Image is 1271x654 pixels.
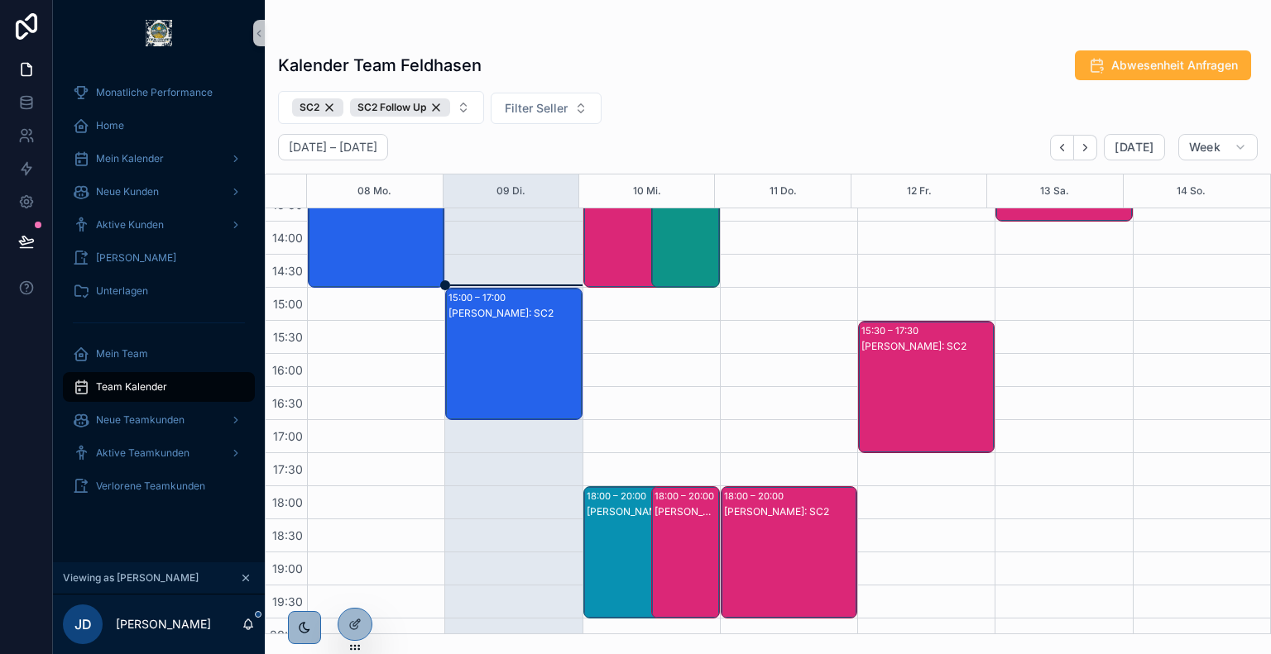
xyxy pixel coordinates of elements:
[1111,57,1238,74] span: Abwesenheit Anfragen
[289,139,377,155] h2: [DATE] – [DATE]
[63,405,255,435] a: Neue Teamkunden
[652,156,719,287] div: 13:00 – 15:00[PERSON_NAME]: SC2
[96,86,213,99] span: Monatliche Performance
[269,330,307,344] span: 15:30
[724,505,856,518] div: [PERSON_NAME]: SC2
[96,446,189,460] span: Aktive Teamkunden
[96,380,167,394] span: Team Kalender
[96,218,164,232] span: Aktive Kunden
[278,54,482,77] h1: Kalender Team Feldhasen
[96,347,148,360] span: Mein Team
[1040,174,1069,208] button: 13 Sa.
[1177,174,1206,208] button: 14 So.
[53,66,265,523] div: scrollable content
[63,471,255,501] a: Verlorene Teamkunden
[63,111,255,141] a: Home
[96,413,185,427] span: Neue Teamkunden
[633,174,661,208] button: 10 Mi.
[1075,50,1251,80] button: Abwesenheit Anfragen
[448,289,510,306] div: 15:00 – 17:00
[63,571,199,585] span: Viewing as [PERSON_NAME]
[63,210,255,240] a: Aktive Kunden
[96,251,176,265] span: [PERSON_NAME]
[63,78,255,107] a: Monatliche Performance
[448,307,580,320] div: [PERSON_NAME]: SC2
[96,119,124,132] span: Home
[268,363,307,377] span: 16:00
[63,144,255,174] a: Mein Kalender
[96,152,164,165] span: Mein Kalender
[350,98,450,117] div: SC2 Follow Up
[268,231,307,245] span: 14:00
[655,505,718,518] div: [PERSON_NAME]: SC2
[116,616,211,633] p: [PERSON_NAME]
[861,340,993,353] div: [PERSON_NAME]: SC2
[292,98,343,117] button: Unselect SC_2
[63,438,255,468] a: Aktive Teamkunden
[268,528,307,542] span: 18:30
[652,487,719,618] div: 18:00 – 20:00[PERSON_NAME]: SC2
[491,93,602,124] button: Select Button
[1189,140,1221,155] span: Week
[1178,134,1258,160] button: Week
[268,594,307,609] span: 19:30
[1074,135,1097,160] button: Next
[496,174,525,208] button: 09 Di.
[350,98,450,117] button: Unselect SC_2_FOLLOW_UP
[63,243,255,273] a: [PERSON_NAME]
[278,91,484,124] button: Select Button
[859,322,994,452] div: 15:30 – 17:30[PERSON_NAME]: SC2
[63,339,255,369] a: Mein Team
[446,289,581,419] div: 15:00 – 17:00[PERSON_NAME]: SC2
[269,297,307,311] span: 15:00
[1115,140,1153,155] span: [DATE]
[292,98,343,117] div: SC2
[74,614,92,634] span: JD
[309,156,444,287] div: 13:00 – 15:00[PERSON_NAME]: SC2
[269,462,307,476] span: 17:30
[655,488,718,504] div: 18:00 – 20:00
[722,487,856,618] div: 18:00 – 20:00[PERSON_NAME]: SC2
[63,372,255,402] a: Team Kalender
[269,429,307,443] span: 17:00
[861,322,923,339] div: 15:30 – 17:30
[63,177,255,207] a: Neue Kunden
[357,174,391,208] button: 08 Mo.
[96,284,148,298] span: Unterlagen
[266,628,307,642] span: 20:00
[587,505,698,518] div: [PERSON_NAME]: SC2
[268,561,307,575] span: 19:00
[587,488,650,504] div: 18:00 – 20:00
[96,185,159,198] span: Neue Kunden
[584,156,698,287] div: 13:00 – 15:00[PERSON_NAME]: SC2
[63,276,255,306] a: Unterlagen
[268,396,307,410] span: 16:30
[268,264,307,278] span: 14:30
[770,174,797,208] button: 11 Do.
[907,174,932,208] button: 12 Fr.
[724,488,788,504] div: 18:00 – 20:00
[1050,135,1074,160] button: Back
[96,480,205,493] span: Verlorene Teamkunden
[268,495,307,509] span: 18:00
[1104,134,1164,160] button: [DATE]
[268,198,307,212] span: 13:30
[584,487,698,618] div: 18:00 – 20:00[PERSON_NAME]: SC2
[505,100,568,117] span: Filter Seller
[146,20,172,46] img: App logo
